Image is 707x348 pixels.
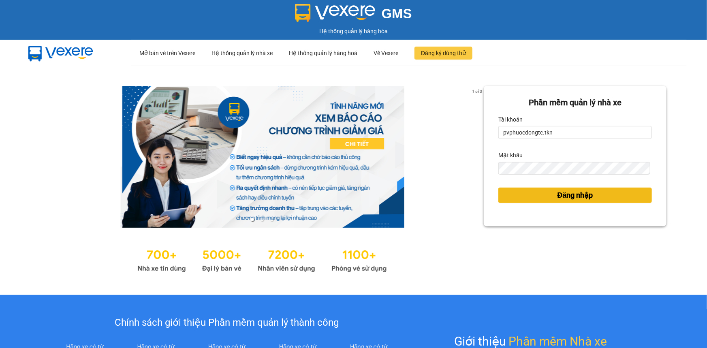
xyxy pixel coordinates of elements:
[374,40,398,66] div: Về Vexere
[261,218,264,221] li: slide item 2
[295,4,375,22] img: logo 2
[41,86,52,228] button: previous slide / item
[270,218,273,221] li: slide item 3
[557,190,593,201] span: Đăng nhập
[498,162,650,175] input: Mật khẩu
[421,49,466,58] span: Đăng ký dùng thử
[20,40,101,66] img: mbUUG5Q.png
[498,188,652,203] button: Đăng nhập
[139,40,195,66] div: Mở bán vé trên Vexere
[414,47,472,60] button: Đăng ký dùng thử
[137,244,387,275] img: Statistics.png
[470,86,484,96] p: 1 of 3
[289,40,357,66] div: Hệ thống quản lý hàng hoá
[498,149,523,162] label: Mật khẩu
[498,96,652,109] div: Phần mềm quản lý nhà xe
[251,218,254,221] li: slide item 1
[498,126,652,139] input: Tài khoản
[2,27,705,36] div: Hệ thống quản lý hàng hóa
[49,315,404,331] div: Chính sách giới thiệu Phần mềm quản lý thành công
[472,86,484,228] button: next slide / item
[498,113,523,126] label: Tài khoản
[382,6,412,21] span: GMS
[211,40,273,66] div: Hệ thống quản lý nhà xe
[295,12,412,19] a: GMS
